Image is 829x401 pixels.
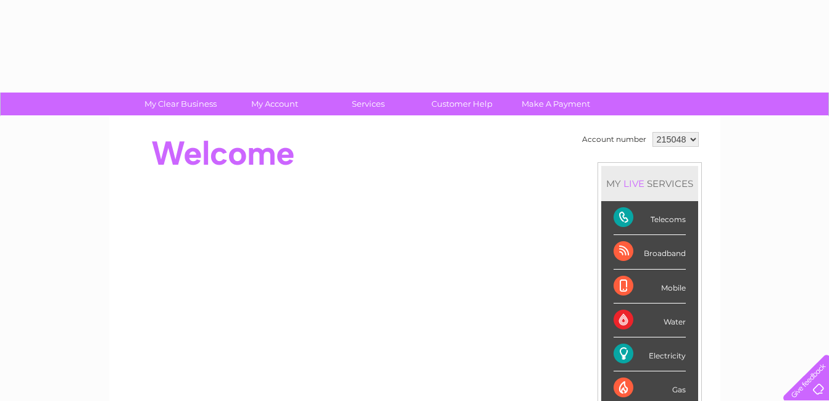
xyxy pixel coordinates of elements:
div: MY SERVICES [601,166,698,201]
a: Services [317,93,419,115]
div: LIVE [621,178,647,189]
a: Make A Payment [505,93,607,115]
a: My Clear Business [130,93,231,115]
div: Broadband [614,235,686,269]
div: Mobile [614,270,686,304]
a: Customer Help [411,93,513,115]
div: Electricity [614,337,686,371]
td: Account number [579,129,649,150]
div: Water [614,304,686,337]
a: My Account [223,93,325,115]
div: Telecoms [614,201,686,235]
